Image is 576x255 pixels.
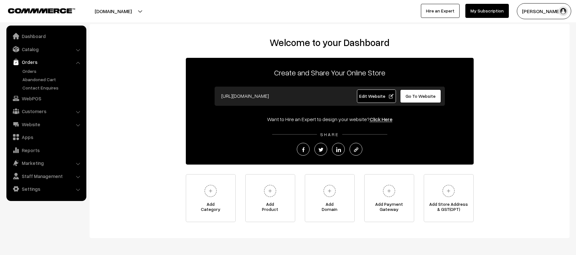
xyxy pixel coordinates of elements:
[365,202,414,214] span: Add Payment Gateway
[72,3,154,19] button: [DOMAIN_NAME]
[8,170,84,182] a: Staff Management
[321,182,338,200] img: plus.svg
[370,116,392,122] a: Click Here
[8,30,84,42] a: Dashboard
[21,84,84,91] a: Contact Enquires
[380,182,398,200] img: plus.svg
[558,6,568,16] img: user
[186,115,474,123] div: Want to Hire an Expert to design your website?
[186,174,236,222] a: AddCategory
[202,182,219,200] img: plus.svg
[245,174,295,222] a: AddProduct
[440,182,457,200] img: plus.svg
[8,93,84,104] a: WebPOS
[400,89,441,103] a: Go To Website
[305,174,355,222] a: AddDomain
[421,4,460,18] a: Hire an Expert
[517,3,571,19] button: [PERSON_NAME]
[8,157,84,169] a: Marketing
[8,43,84,55] a: Catalog
[305,202,354,214] span: Add Domain
[424,202,473,214] span: Add Store Address & GST(OPT)
[8,56,84,68] a: Orders
[96,37,563,48] h2: Welcome to your Dashboard
[406,93,436,99] span: Go To Website
[8,183,84,195] a: Settings
[21,68,84,74] a: Orders
[465,4,509,18] a: My Subscription
[8,119,84,130] a: Website
[186,67,474,78] p: Create and Share Your Online Store
[8,131,84,143] a: Apps
[8,105,84,117] a: Customers
[261,182,279,200] img: plus.svg
[186,202,235,214] span: Add Category
[317,132,342,137] span: SHARE
[8,6,64,14] a: COMMMERCE
[21,76,84,83] a: Abandoned Cart
[8,8,75,13] img: COMMMERCE
[8,144,84,156] a: Reports
[364,174,414,222] a: Add PaymentGateway
[359,93,393,99] span: Edit Website
[357,89,396,103] a: Edit Website
[424,174,474,222] a: Add Store Address& GST(OPT)
[246,202,295,214] span: Add Product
